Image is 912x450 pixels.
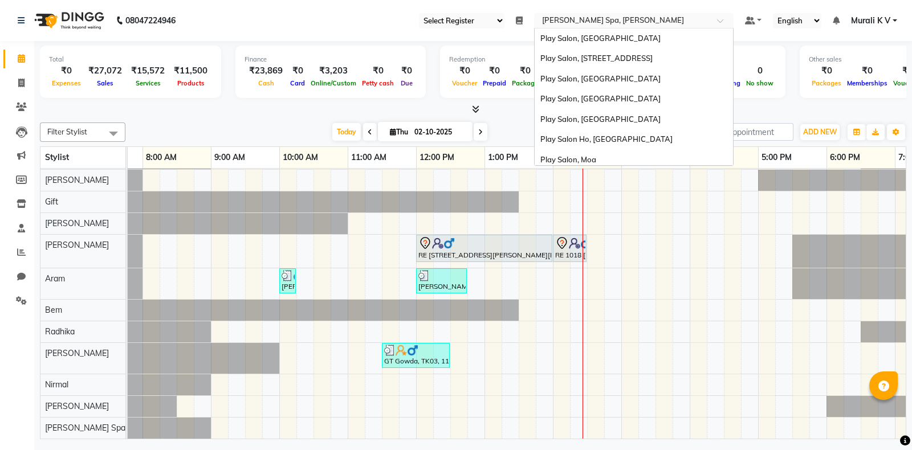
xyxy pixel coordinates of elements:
span: ADD NEW [803,128,837,136]
div: Redemption [449,55,602,64]
span: Services [133,79,164,87]
div: ₹27,072 [84,64,127,77]
a: 10:00 AM [280,149,321,166]
span: Sales [94,79,116,87]
div: GT Gowda, TK03, 11:30 AM-12:30 PM, Massage - Inner Strength (60 Minutes) [383,345,449,366]
span: Card [287,79,308,87]
div: 0 [743,64,776,77]
div: ₹23,869 [245,64,287,77]
span: Play Salon, Moa [540,155,596,164]
span: Products [174,79,207,87]
img: logo [29,5,107,36]
a: 9:00 AM [211,149,248,166]
button: ADD NEW [800,124,840,140]
div: Finance [245,55,417,64]
span: [PERSON_NAME] [45,240,109,250]
span: Bem [45,305,62,315]
span: Stylist [45,152,69,162]
div: ₹0 [509,64,541,77]
span: Filter Stylist [47,127,87,136]
span: Petty cash [359,79,397,87]
span: Prepaid [480,79,509,87]
div: ₹3,203 [308,64,359,77]
span: [PERSON_NAME] Spa [45,423,125,433]
span: Packages [809,79,844,87]
span: Play Salon, [GEOGRAPHIC_DATA] [540,114,661,124]
span: [PERSON_NAME] [45,401,109,411]
div: [PERSON_NAME], TK06, 12:00 PM-12:45 PM, Pedicure - Intense Repair Pedicure [417,270,466,292]
div: RE [STREET_ADDRESS][PERSON_NAME][PERSON_NAME], 12:00 PM-02:00 PM, Body Service - Skeyndor Orienta... [417,236,551,260]
span: Murali K V [851,15,890,27]
span: Aram [45,273,65,284]
a: 5:00 PM [759,149,795,166]
a: 12:00 PM [417,149,457,166]
span: Play Salon, [GEOGRAPHIC_DATA] [540,34,661,43]
div: ₹0 [287,64,308,77]
a: 1:00 PM [485,149,521,166]
span: Voucher [449,79,480,87]
div: ₹0 [844,64,890,77]
div: ₹0 [449,64,480,77]
span: Play Salon, [GEOGRAPHIC_DATA] [540,94,661,103]
input: Search Appointment [694,123,793,141]
a: 8:00 AM [143,149,180,166]
a: 11:00 AM [348,149,389,166]
div: [PERSON_NAME], TK02, 10:00 AM-10:15 AM, Short treatment - Head Massage 20 Min [280,270,295,292]
ng-dropdown-panel: Options list [534,28,734,166]
span: Cash [255,79,277,87]
span: Play Salon Ho, [GEOGRAPHIC_DATA] [540,134,673,144]
span: Due [398,79,416,87]
span: Play Salon, [GEOGRAPHIC_DATA] [540,74,661,83]
span: [PERSON_NAME] [45,218,109,228]
span: Memberships [844,79,890,87]
span: Play Salon, [STREET_ADDRESS] [540,54,653,63]
div: ₹0 [397,64,417,77]
span: Radhika [45,326,75,337]
span: Online/Custom [308,79,359,87]
span: Package [509,79,541,87]
span: Expenses [49,79,84,87]
span: Today [332,123,361,141]
span: Nirmal [45,379,68,390]
b: 08047224946 [125,5,176,36]
span: No show [743,79,776,87]
span: Thu [387,128,411,136]
span: [PERSON_NAME] [45,175,109,185]
div: ₹0 [809,64,844,77]
div: RE 1018 [PERSON_NAME] [PERSON_NAME], TK07, 02:00 PM-02:30 PM, Thalgo - Thalgo Hyaluronic Eye Trea... [554,236,585,260]
div: Total [49,55,212,64]
div: ₹15,572 [127,64,169,77]
span: Gift [45,197,58,207]
span: [PERSON_NAME] [45,348,109,358]
div: ₹11,500 [169,64,212,77]
div: ₹0 [359,64,397,77]
a: 6:00 PM [827,149,863,166]
div: ₹0 [49,64,84,77]
div: ₹0 [480,64,509,77]
input: 2025-10-02 [411,124,468,141]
